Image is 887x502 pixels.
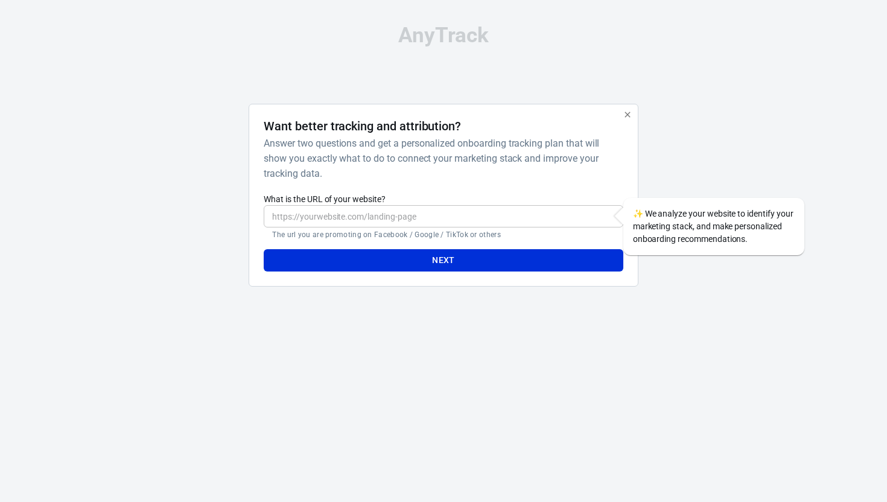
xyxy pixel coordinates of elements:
[264,119,461,133] h4: Want better tracking and attribution?
[264,193,623,205] label: What is the URL of your website?
[264,205,623,227] input: https://yourwebsite.com/landing-page
[264,249,623,272] button: Next
[272,230,614,240] p: The url you are promoting on Facebook / Google / TikTok or others
[633,209,643,218] span: sparkles
[264,136,618,181] h6: Answer two questions and get a personalized onboarding tracking plan that will show you exactly w...
[623,198,804,255] div: We analyze your website to identify your marketing stack, and make personalized onboarding recomm...
[142,25,745,46] div: AnyTrack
